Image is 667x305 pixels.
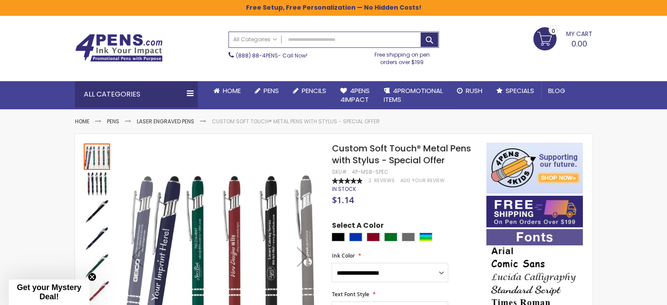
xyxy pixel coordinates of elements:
span: Select A Color [332,221,383,233]
span: 0.00 [571,38,587,49]
span: - Call Now! [236,52,307,59]
span: Pencils [302,86,326,95]
a: (888) 88-4PENS [236,52,278,59]
img: Custom Soft Touch® Metal Pens with Stylus - Special Offer [84,171,110,197]
span: Blog [548,86,565,95]
a: Blog [541,81,572,100]
div: All Categories [75,81,198,108]
div: 100% [332,178,362,184]
span: Get your Mystery Deal! [17,283,81,301]
div: Blue [349,233,362,241]
div: Custom Soft Touch® Metal Pens with Stylus - Special Offer [84,251,111,279]
a: 2 Reviews [368,177,396,184]
span: Ink Color [332,252,354,259]
span: Reviews [374,177,394,184]
div: Get your Mystery Deal!Close teaser [9,280,89,305]
a: Laser Engraved Pens [137,118,194,125]
img: Custom Soft Touch® Metal Pens with Stylus - Special Offer [84,252,110,279]
a: Pens [248,81,286,100]
a: Rush [450,81,489,100]
div: Free shipping on pen orders over $199 [365,48,439,65]
img: Free shipping on orders over $199 [486,196,583,227]
div: Burgundy [367,233,380,241]
span: 2 [368,177,371,184]
a: Pencils [286,81,333,100]
span: Home [223,86,241,95]
span: All Categories [233,36,277,43]
span: 4PROMOTIONAL ITEMS [384,86,443,104]
span: Pens [264,86,279,95]
a: 4Pens4impact [333,81,377,110]
a: 0.00 0 [533,27,592,49]
span: 0 [552,27,555,35]
a: Home [75,118,89,125]
div: Custom Soft Touch® Metal Pens with Stylus - Special Offer [84,170,111,197]
img: 4Pens Custom Pens and Promotional Products [75,34,163,62]
a: Home [207,81,248,100]
div: Availability [332,186,356,193]
div: Custom Soft Touch® Metal Pens with Stylus - Special Offer [84,197,111,224]
span: In stock [332,185,356,193]
div: Custom Soft Touch® Metal Pens with Stylus - Special Offer [84,224,111,251]
strong: SKU [332,168,348,176]
div: Grey [402,233,415,241]
span: 4Pens 4impact [340,86,370,104]
li: Custom Soft Touch® Metal Pens with Stylus - Special Offer [212,118,380,125]
span: Custom Soft Touch® Metal Pens with Stylus - Special Offer [332,142,471,166]
a: Add Your Review [400,177,444,184]
span: Text Font Style [332,291,369,298]
span: $1.14 [332,194,353,206]
span: Rush [466,86,482,95]
a: Pens [107,118,119,125]
div: Assorted [419,233,432,241]
img: Custom Soft Touch® Metal Pens with Stylus - Special Offer [84,225,110,251]
a: All Categories [229,32,282,47]
iframe: Google Customer Reviews [595,281,667,305]
div: Green [384,233,397,241]
div: Custom Soft Touch® Metal Pens with Stylus - Special Offer [84,143,111,170]
img: 4pens 4 kids [486,143,583,194]
a: Specials [489,81,541,100]
div: 4P-MS8-SPEC [351,169,388,176]
span: Specials [506,86,534,95]
div: Black [332,233,345,241]
button: Close teaser [88,273,96,281]
a: 4PROMOTIONALITEMS [377,81,450,110]
img: Custom Soft Touch® Metal Pens with Stylus - Special Offer [84,198,110,224]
